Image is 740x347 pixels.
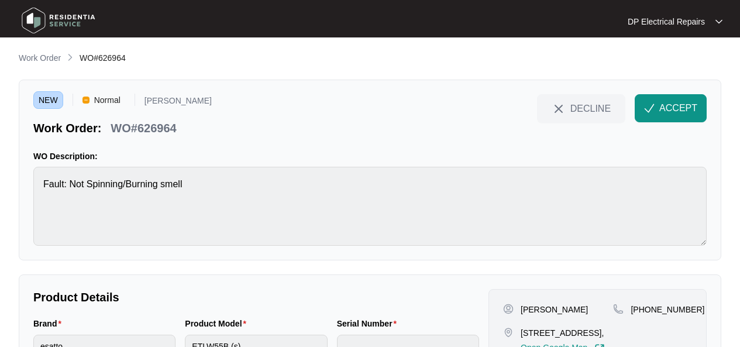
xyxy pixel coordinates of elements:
img: residentia service logo [18,3,99,38]
p: Product Details [33,289,479,305]
button: close-IconDECLINE [537,94,625,122]
img: map-pin [503,327,514,338]
p: WO Description: [33,150,707,162]
p: WO#626964 [111,120,176,136]
p: Work Order [19,52,61,64]
img: dropdown arrow [715,19,722,25]
img: chevron-right [66,53,75,62]
p: [PERSON_NAME] [144,97,212,109]
img: map-pin [613,304,624,314]
label: Product Model [185,318,251,329]
p: [STREET_ADDRESS], [521,327,605,339]
p: [PERSON_NAME] [521,304,588,315]
span: DECLINE [570,102,611,115]
span: WO#626964 [80,53,126,63]
img: close-Icon [552,102,566,116]
p: Work Order: [33,120,101,136]
label: Brand [33,318,66,329]
label: Serial Number [337,318,401,329]
img: Vercel Logo [82,97,90,104]
button: check-IconACCEPT [635,94,707,122]
img: check-Icon [644,103,655,114]
span: NEW [33,91,63,109]
textarea: Fault: Not Spinning/Burning smell [33,167,707,246]
p: DP Electrical Repairs [628,16,705,28]
span: Normal [90,91,125,109]
a: Work Order [16,52,63,65]
p: [PHONE_NUMBER] [631,304,704,315]
span: ACCEPT [659,101,697,115]
img: user-pin [503,304,514,314]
